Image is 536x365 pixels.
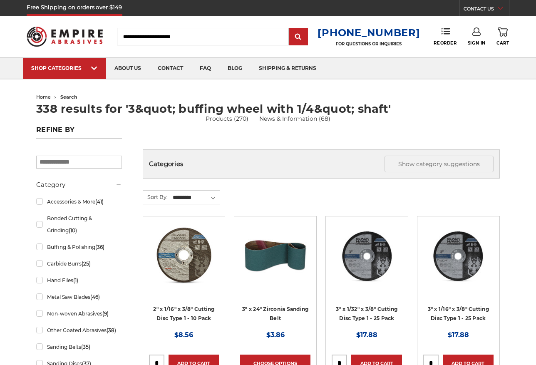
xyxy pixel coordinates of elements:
[36,240,122,254] a: Buffing & Polishing(36)
[171,191,220,204] select: Sort By:
[496,40,509,46] span: Cart
[356,331,377,339] span: $17.88
[318,41,420,47] p: FOR QUESTIONS OR INQUIRIES
[36,126,122,139] h5: Refine by
[36,306,122,321] a: Non-woven Abrasives(9)
[36,94,51,100] a: home
[36,211,122,238] a: Bonded Cutting & Grinding(10)
[60,94,77,100] span: search
[385,156,494,172] button: Show category suggestions
[81,344,90,350] span: (35)
[334,222,400,289] img: 3" x 1/32" x 3/8" Cut Off Wheel
[95,244,104,250] span: (36)
[36,194,122,209] a: Accessories & More(41)
[259,114,330,123] a: News & Information (68)
[36,256,122,271] a: Carbide Burrs(25)
[242,222,309,289] img: 3" x 24" Zirconia Sanding Belt
[82,261,91,267] span: (25)
[242,306,308,322] a: 3" x 24" Zirconia Sanding Belt
[149,58,191,79] a: contact
[36,340,122,354] a: Sanding Belts(35)
[290,29,307,45] input: Submit
[464,4,509,16] a: CONTACT US
[36,180,122,190] h5: Category
[206,114,248,123] a: Products (270)
[143,191,168,203] label: Sort By:
[434,40,457,46] span: Reorder
[448,331,469,339] span: $17.88
[36,323,122,338] a: Other Coated Abrasives(38)
[36,103,500,114] h1: 338 results for '3&quot; buffing wheel with 1/4&quot; shaft'
[73,277,78,283] span: (1)
[434,27,457,45] a: Reorder
[90,294,100,300] span: (46)
[102,310,109,317] span: (9)
[149,156,494,172] h5: Categories
[336,306,397,322] a: 3" x 1/32" x 3/8" Cutting Disc Type 1 - 25 Pack
[428,306,489,322] a: 3" x 1/16" x 3/8" Cutting Disc Type 1 - 25 Pack
[149,222,219,293] a: 2" x 1/16" x 3/8" Cut Off Wheel
[191,58,219,79] a: faq
[36,273,122,288] a: Hand Files(1)
[153,306,214,322] a: 2" x 1/16" x 3/8" Cutting Disc Type 1 - 10 Pack
[266,331,285,339] span: $3.86
[27,22,103,52] img: Empire Abrasives
[219,58,251,79] a: blog
[423,222,494,293] a: 3" x 1/16" x 3/8" Cutting Disc
[69,227,77,233] span: (10)
[174,331,193,339] span: $8.56
[425,222,491,289] img: 3" x 1/16" x 3/8" Cutting Disc
[36,290,122,304] a: Metal Saw Blades(46)
[106,58,149,79] a: about us
[332,222,402,293] a: 3" x 1/32" x 3/8" Cut Off Wheel
[107,327,116,333] span: (38)
[151,222,217,289] img: 2" x 1/16" x 3/8" Cut Off Wheel
[240,222,310,293] a: 3" x 24" Zirconia Sanding Belt
[496,27,509,46] a: Cart
[251,58,325,79] a: shipping & returns
[31,65,98,71] div: SHOP CATEGORIES
[468,40,486,46] span: Sign In
[95,199,104,205] span: (41)
[318,27,420,39] a: [PHONE_NUMBER]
